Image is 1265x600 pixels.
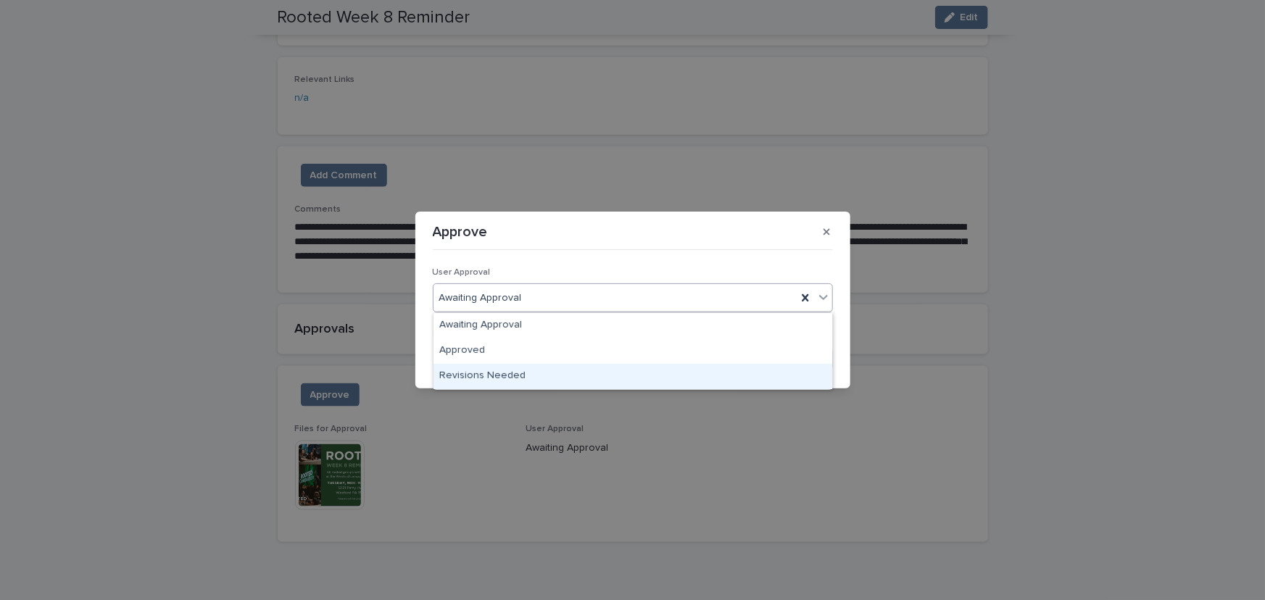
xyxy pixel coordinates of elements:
[434,338,832,364] div: Approved
[433,223,488,241] p: Approve
[434,313,832,338] div: Awaiting Approval
[434,364,832,389] div: Revisions Needed
[433,268,491,277] span: User Approval
[439,291,522,306] span: Awaiting Approval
